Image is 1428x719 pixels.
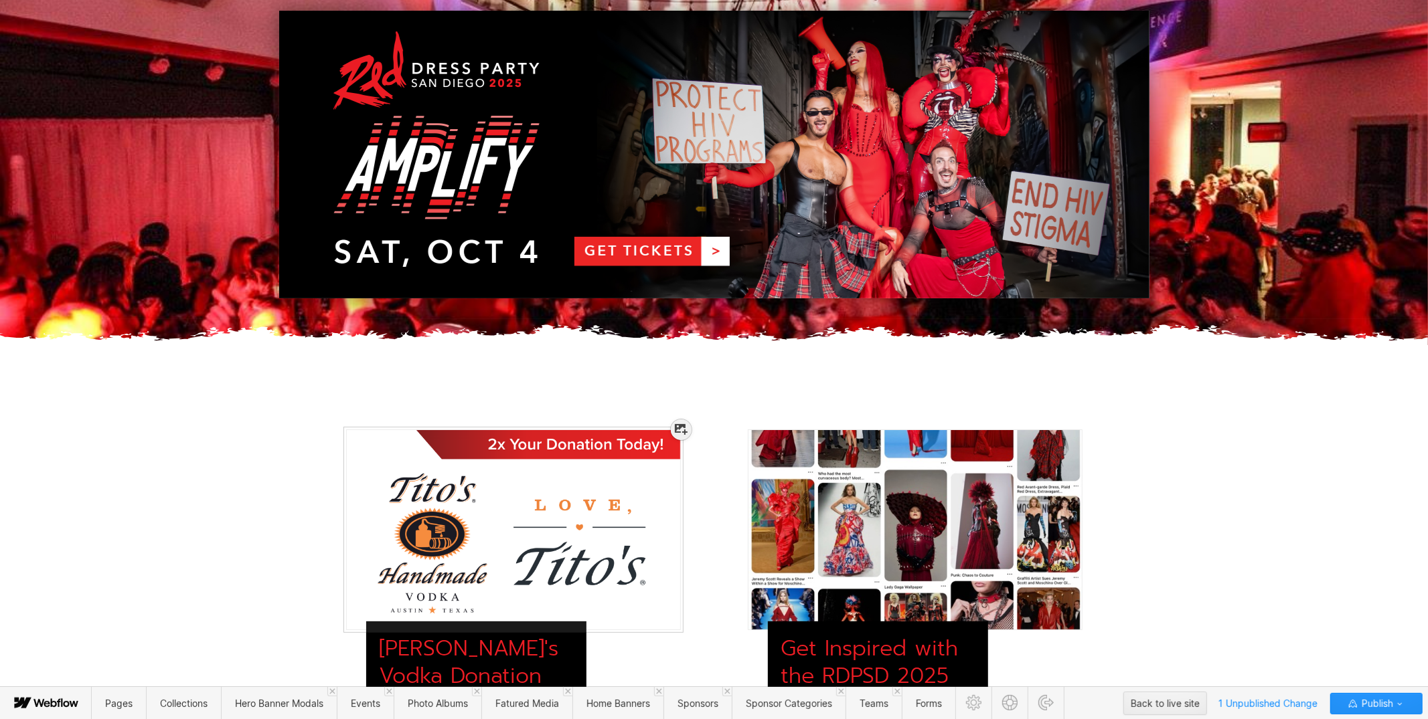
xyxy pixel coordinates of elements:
[160,698,208,709] span: Collections
[678,698,718,709] span: Sponsors
[235,698,323,709] span: Hero Banner Modals
[781,635,975,718] div: Get Inspired with the RDPSD 2025 Look Book ❤️
[1359,694,1393,714] span: Publish
[746,698,832,709] span: Sponsor Categories
[384,687,394,696] a: Close 'Events' tab
[495,698,559,709] span: Fatured Media
[586,698,650,709] span: Home Banners
[327,687,337,696] a: Close 'Hero Banner Modals' tab
[892,687,902,696] a: Close 'Teams' tab
[722,687,732,696] a: Close 'Sponsors' tab
[1212,693,1324,714] span: 1 Unpublished Change
[472,687,481,696] a: Close 'Photo Albums' tab
[860,698,888,709] span: Teams
[563,687,572,696] a: Close 'Fatured Media' tab
[836,687,846,696] a: Close 'Sponsor Categories' tab
[1123,692,1207,715] button: Back to live site
[1131,694,1200,714] div: Back to live site
[351,698,380,709] span: Events
[1330,693,1423,714] button: Publish
[916,698,942,709] span: Forms
[654,687,663,696] a: Close 'Home Banners' tab
[105,698,133,709] span: Pages
[408,698,468,709] span: Photo Albums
